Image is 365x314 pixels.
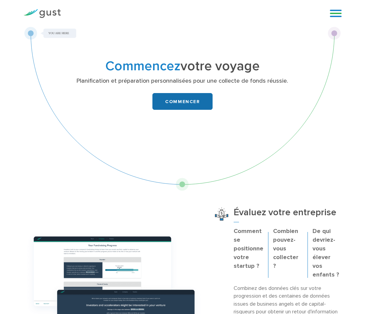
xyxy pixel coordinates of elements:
font: Planification et préparation personnalisées pour une collecte de fonds réussie. [77,77,288,84]
font: Comment se positionne votre startup ? [234,228,263,269]
font: De qui devriez-vous élever vos enfants ? [313,228,339,278]
font: votre voyage [180,58,260,74]
font: Combien pouvez-vous collecter ? [273,228,298,269]
a: COMMENCER [152,93,213,110]
img: Logo Gust [23,9,61,18]
font: Évaluez votre entreprise [234,207,336,218]
font: Commencez [105,58,180,74]
font: COMMENCER [165,99,200,104]
img: Évaluez votre entreprise [215,208,228,221]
